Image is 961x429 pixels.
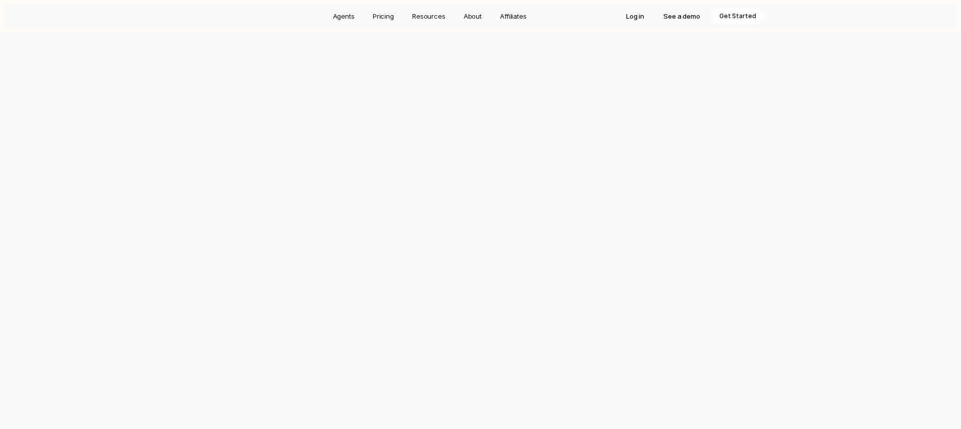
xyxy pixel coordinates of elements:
a: Resources [406,8,451,24]
a: Agents [327,8,361,24]
a: About [458,8,488,24]
a: See a demo [656,8,707,24]
p: Log in [626,11,644,21]
p: Get Started [719,11,756,21]
p: Affiliates [500,11,527,21]
strong: Manufacturers & Commodity traders [394,106,553,116]
a: Watch Demo [484,171,542,189]
p: See a demo [663,11,700,21]
a: Get Started [712,8,763,24]
p: Pricing [373,11,394,21]
a: Log in [619,8,651,24]
p: About [464,11,482,21]
p: Get Started [428,175,467,185]
p: AI Agents to automate the for . From trade intelligence, demand forecasting, lead generation, lea... [340,91,622,157]
a: Pricing [367,8,400,24]
p: Agents [333,11,355,21]
p: Watch Demo [493,175,533,185]
a: Get Started [419,171,476,189]
a: Affiliates [494,8,533,24]
strong: entire Lead-to-Cash cycle [360,93,581,116]
h1: AI Agents for Supply Chain Managers [259,51,703,79]
p: Resources [412,11,445,21]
